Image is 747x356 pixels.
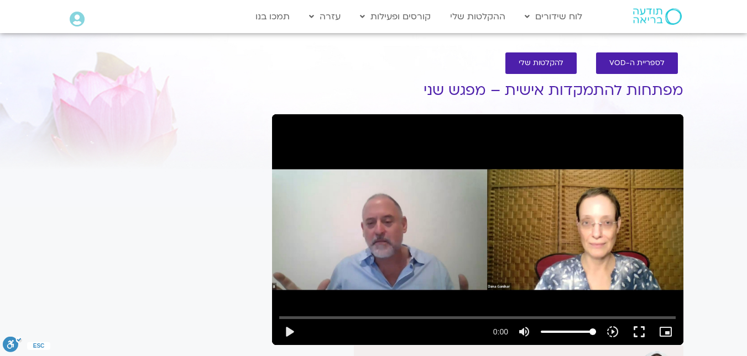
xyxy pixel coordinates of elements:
[596,52,678,74] a: לספריית ה-VOD
[519,6,588,27] a: לוח שידורים
[505,52,577,74] a: להקלטות שלי
[354,6,436,27] a: קורסים ופעילות
[272,82,683,99] h1: מפתחות להתמקדות אישית – מפגש שני
[445,6,511,27] a: ההקלטות שלי
[519,59,563,67] span: להקלטות שלי
[304,6,346,27] a: עזרה
[633,8,682,25] img: תודעה בריאה
[250,6,295,27] a: תמכו בנו
[609,59,665,67] span: לספריית ה-VOD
